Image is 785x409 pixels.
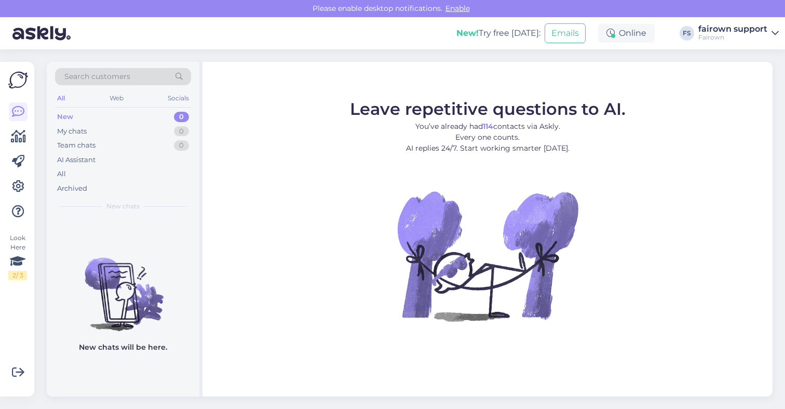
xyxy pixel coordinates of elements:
p: You’ve already had contacts via Askly. Every one counts. AI replies 24/7. Start working smarter [... [350,121,626,154]
div: All [55,91,67,105]
div: Try free [DATE]: [456,27,540,39]
img: Askly Logo [8,70,28,90]
img: No chats [47,239,199,333]
span: New chats [106,202,140,211]
p: New chats will be here. [79,342,167,353]
div: New [57,112,73,122]
div: Team chats [57,140,96,151]
span: Leave repetitive questions to AI. [350,99,626,119]
div: 0 [174,126,189,137]
div: Online [598,24,655,43]
div: fairown support [698,25,767,33]
div: All [57,169,66,179]
span: Enable [442,4,473,13]
a: fairown supportFairown [698,25,779,42]
div: Web [107,91,126,105]
b: New! [456,28,479,38]
div: FS [680,26,694,41]
div: Fairown [698,33,767,42]
div: Socials [166,91,191,105]
div: My chats [57,126,87,137]
div: Look Here [8,233,27,280]
b: 114 [483,122,493,131]
span: Search customers [64,71,130,82]
button: Emails [545,23,586,43]
div: AI Assistant [57,155,96,165]
img: No Chat active [394,162,581,349]
div: 0 [174,140,189,151]
div: Archived [57,183,87,194]
div: 2 / 3 [8,271,27,280]
div: 0 [174,112,189,122]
